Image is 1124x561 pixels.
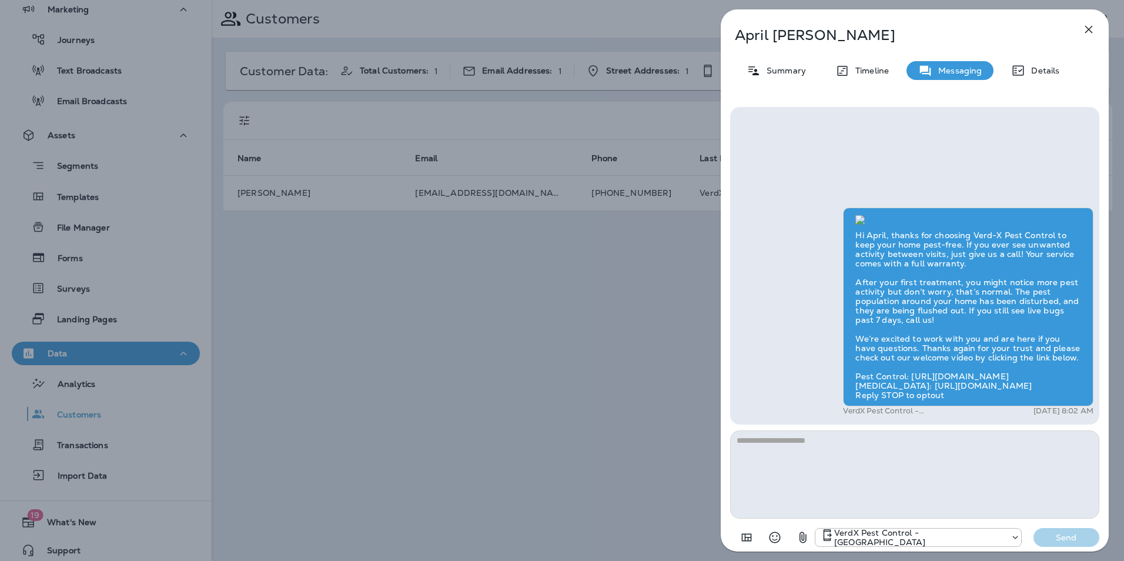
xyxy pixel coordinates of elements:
[735,27,1056,44] p: April [PERSON_NAME]
[1025,66,1059,75] p: Details
[843,406,993,416] p: VerdX Pest Control - [GEOGRAPHIC_DATA]
[761,66,806,75] p: Summary
[932,66,982,75] p: Messaging
[1033,406,1093,416] p: [DATE] 8:02 AM
[843,208,1093,406] div: Hi April, thanks for choosing Verd-X Pest Control to keep your home pest-free. If you ever see un...
[855,215,865,225] img: twilio-download
[815,528,1021,547] div: +1 (770) 758-7657
[834,528,1005,547] p: VerdX Pest Control - [GEOGRAPHIC_DATA]
[735,526,758,549] button: Add in a premade template
[763,526,787,549] button: Select an emoji
[849,66,889,75] p: Timeline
